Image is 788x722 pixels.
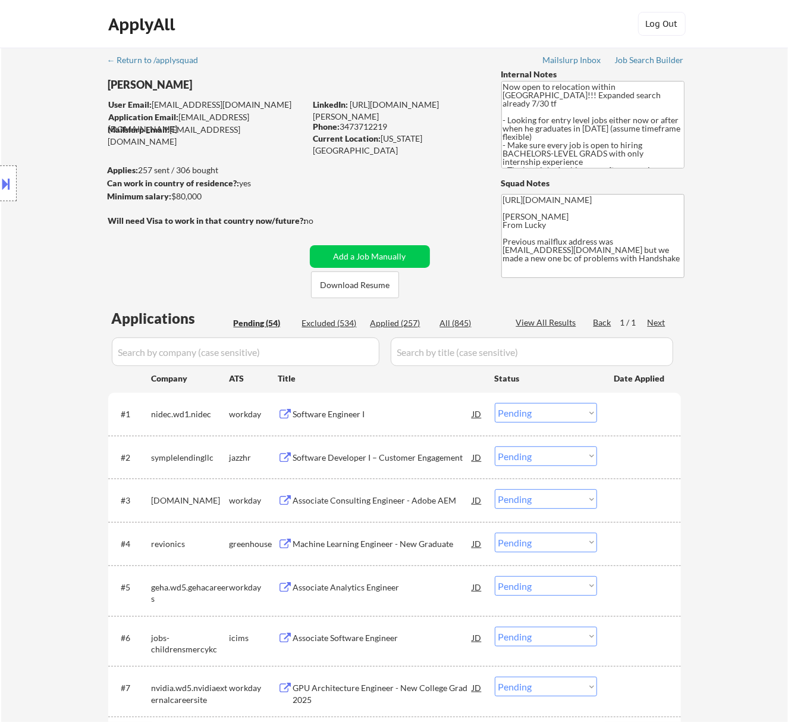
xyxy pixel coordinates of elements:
div: Applications [112,311,230,326]
button: Add a Job Manually [310,245,430,268]
div: Status [495,367,597,389]
div: Next [648,317,667,329]
input: Search by title (case sensitive) [391,337,673,366]
div: Title [278,373,484,385]
div: Pending (54) [234,317,293,329]
a: Mailslurp Inbox [543,55,602,67]
div: JD [472,627,484,648]
div: symplelendingllc [152,452,230,464]
div: Associate Analytics Engineer [293,582,473,593]
div: workday [230,682,278,694]
div: JD [472,677,484,698]
strong: Phone: [313,121,340,132]
div: JD [472,533,484,554]
div: workday [230,495,278,507]
div: Mailslurp Inbox [543,56,602,64]
div: revionics [152,538,230,550]
a: Job Search Builder [615,55,685,67]
div: [DOMAIN_NAME] [152,495,230,507]
div: ApplyAll [109,14,179,35]
div: JD [472,403,484,424]
div: #5 [121,582,142,593]
div: Associate Consulting Engineer - Adobe AEM [293,495,473,507]
div: GPU Architecture Engineer - New College Grad 2025 [293,682,473,705]
div: Job Search Builder [615,56,685,64]
div: greenhouse [230,538,278,550]
div: 1 / 1 [620,317,648,329]
div: All (845) [440,317,500,329]
div: ← Return to /applysquad [107,56,210,64]
div: [US_STATE][GEOGRAPHIC_DATA] [313,133,482,156]
div: Squad Notes [501,177,685,189]
div: #7 [121,682,142,694]
div: #2 [121,452,142,464]
div: Software Developer I – Customer Engagement [293,452,473,464]
div: JD [472,489,484,511]
div: Company [152,373,230,385]
div: Excluded (534) [302,317,362,329]
div: Associate Software Engineer [293,632,473,644]
strong: Current Location: [313,133,381,143]
div: ATS [230,373,278,385]
div: #6 [121,632,142,644]
div: View All Results [516,317,580,329]
a: [URL][DOMAIN_NAME][PERSON_NAME] [313,99,439,121]
div: jazzhr [230,452,278,464]
div: Machine Learning Engineer - New Graduate [293,538,473,550]
div: #1 [121,408,142,420]
button: Log Out [638,12,686,36]
div: Back [594,317,613,329]
a: ← Return to /applysquad [107,55,210,67]
div: nidec.wd1.nidec [152,408,230,420]
div: Software Engineer I [293,408,473,420]
div: [PERSON_NAME] [108,77,353,92]
div: JD [472,576,484,598]
div: icims [230,632,278,644]
div: 3473712219 [313,121,482,133]
div: JD [472,446,484,468]
div: nvidia.wd5.nvidiaexternalcareersite [152,682,230,705]
div: no [304,215,338,227]
div: workday [230,582,278,593]
div: Applied (257) [371,317,430,329]
button: Download Resume [311,271,399,298]
div: #4 [121,538,142,550]
div: workday [230,408,278,420]
div: Date Applied [614,373,667,385]
div: Internal Notes [501,68,685,80]
div: #3 [121,495,142,507]
div: jobs-childrensmercykc [152,632,230,655]
div: geha.wd5.gehacareers [152,582,230,605]
strong: LinkedIn: [313,99,349,110]
input: Search by company (case sensitive) [112,337,379,366]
